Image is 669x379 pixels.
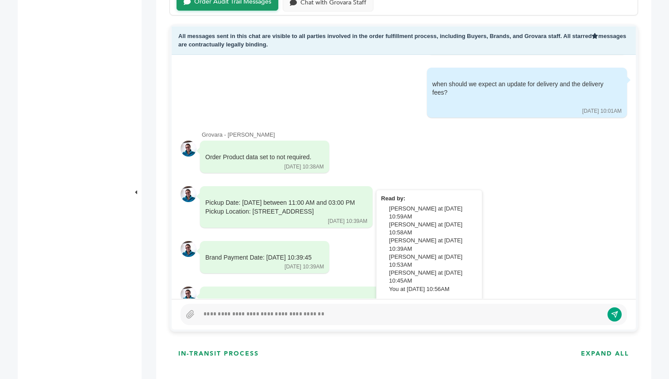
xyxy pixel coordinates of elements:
[581,349,629,358] h3: EXPAND ALL
[205,199,355,216] div: Pickup Date: [DATE] between 11:00 AM and 03:00 PM Pickup Location: [STREET_ADDRESS]
[389,221,477,237] div: [PERSON_NAME] at [DATE] 10:58AM
[389,237,477,253] div: [PERSON_NAME] at [DATE] 10:39AM
[202,131,627,139] div: Grovara - [PERSON_NAME]
[205,253,311,262] div: Brand Payment Date: [DATE] 10:39:45
[328,218,367,225] div: [DATE] 10:39AM
[389,269,477,285] div: [PERSON_NAME] at [DATE] 10:45AM
[389,205,477,221] div: [PERSON_NAME] at [DATE] 10:59AM
[381,195,405,202] strong: Read by:
[389,253,477,269] div: [PERSON_NAME] at [DATE] 10:53AM
[285,163,324,171] div: [DATE] 10:38AM
[389,285,477,293] div: You at [DATE] 10:56AM
[285,263,324,271] div: [DATE] 10:39AM
[205,153,311,162] div: Order Product data set to not required.
[432,80,609,106] div: when should we expect an update for delivery and the delivery fees?
[582,107,622,115] div: [DATE] 10:01AM
[172,27,636,55] div: All messages sent in this chat are visible to all parties involved in the order fulfillment proce...
[178,349,259,358] h3: IN-TRANSIT PROCESS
